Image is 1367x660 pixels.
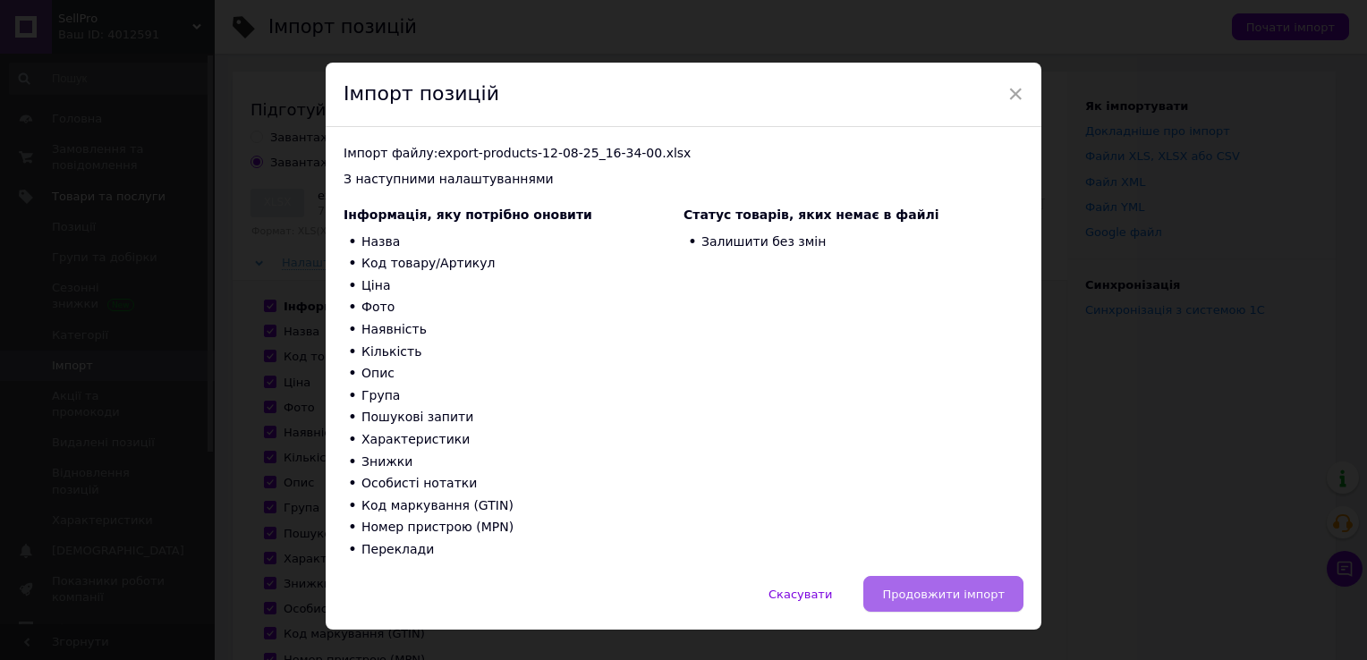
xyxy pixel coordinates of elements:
span: Продовжити імпорт [882,588,1005,601]
li: Кількість [344,341,683,363]
li: Фото [344,297,683,319]
span: × [1007,79,1023,109]
li: Характеристики [344,428,683,451]
div: Імпорт файлу: export-products-12-08-25_16-34-00.xlsx [344,145,1023,163]
li: Залишити без змін [683,231,1023,253]
div: З наступними налаштуваннями [344,171,1023,189]
li: Ціна [344,275,683,297]
li: Опис [344,363,683,385]
li: Номер пристрою (MPN) [344,517,683,539]
button: Скасувати [750,576,851,612]
li: Знижки [344,451,683,473]
div: Імпорт позицій [326,63,1041,127]
li: Особисті нотатки [344,473,683,495]
span: Статус товарів, яких немає в файлі [683,207,939,222]
li: Код маркування (GTIN) [344,495,683,517]
li: Наявність [344,318,683,341]
span: Інформація, яку потрібно оновити [344,207,592,222]
span: Скасувати [768,588,832,601]
li: Код товару/Артикул [344,253,683,275]
li: Переклади [344,538,683,561]
button: Продовжити імпорт [863,576,1023,612]
li: Назва [344,231,683,253]
li: Пошукові запити [344,407,683,429]
li: Група [344,385,683,407]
